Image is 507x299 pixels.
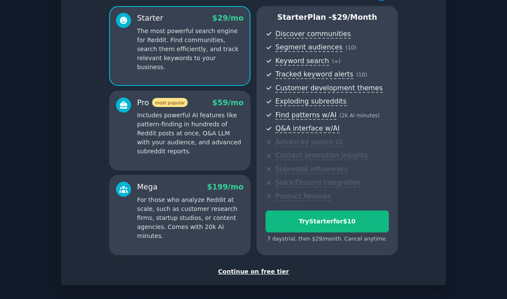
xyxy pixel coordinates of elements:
span: most popular [152,98,188,107]
span: Tracked keyword alerts [275,70,353,79]
button: TryStarterfor$10 [266,211,389,232]
span: Find patterns w/AI [275,111,336,120]
p: Includes powerful AI features like pattern-finding in hundreds of Reddit posts at once, Q&A LLM w... [137,111,244,156]
span: Product Reviews [275,192,331,201]
span: Content promotion insights [275,151,368,160]
div: Pro [137,98,188,108]
p: For those who analyze Reddit at scale, such as customer research firms, startup studios, or conte... [137,195,244,241]
span: Advanced search UI [275,138,342,147]
span: ( 2k AI minutes ) [339,113,380,119]
div: 7 days trial, then $ 29 /month . Cancel anytime. [266,235,389,243]
span: Q&A interface w/AI [275,124,339,133]
span: ( 10 ) [356,72,367,78]
span: $ 29 /mo [212,14,244,22]
p: The most powerful search engine for Reddit. Find communities, search them efficiently, and track ... [137,27,244,72]
span: ( ∞ ) [332,58,341,64]
p: Starter Plan - [266,12,389,23]
span: $ 59 /mo [212,98,244,107]
div: Mega [137,182,158,192]
span: Customer development themes [275,84,383,93]
span: Exploding subreddits [275,97,346,106]
span: Discover communities [275,30,351,39]
span: ( 10 ) [345,45,356,51]
span: $ 29 /month [332,13,377,21]
span: Subreddit influencers [275,165,348,174]
span: Keyword search [275,57,329,66]
div: Continue on free tier [70,267,437,276]
div: Try Starter for $10 [266,217,388,226]
div: Starter [137,13,163,24]
span: Segment audiences [275,43,342,52]
span: Slack/Discord integration [275,178,360,187]
span: $ 199 /mo [207,183,244,191]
